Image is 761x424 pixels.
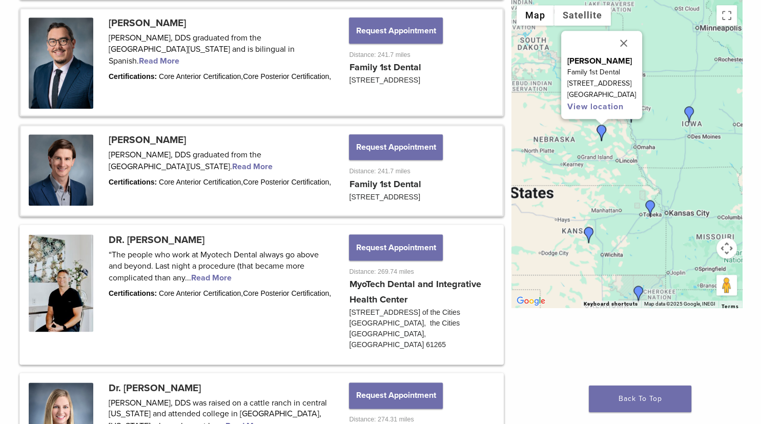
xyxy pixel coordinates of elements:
[611,31,636,55] button: Close
[567,67,636,78] p: Family 1st Dental
[630,286,647,302] div: Dr. Todd Gentling
[716,5,737,26] button: Toggle fullscreen view
[722,304,739,310] a: Terms
[349,382,442,408] button: Request Appointment
[681,106,697,123] div: Dr. Sonya Stoltze
[593,125,610,141] div: Dr. Brandon Mizner
[349,17,442,43] button: Request Appointment
[581,227,597,243] div: Dr. Susan Evans
[517,5,554,26] button: Show street map
[349,134,442,160] button: Request Appointment
[567,102,624,112] a: View location
[642,200,659,216] div: Dr. Kelly Miller
[514,294,548,308] img: Google
[567,55,636,67] p: [PERSON_NAME]
[349,234,442,260] button: Request Appointment
[567,78,636,89] p: [STREET_ADDRESS]
[589,386,691,412] a: Back To Top
[644,301,715,307] span: Map data ©2025 Google, INEGI
[716,275,737,295] button: Drag Pegman onto the map to open Street View
[567,89,636,100] p: [GEOGRAPHIC_DATA]
[554,5,611,26] button: Show satellite imagery
[716,238,737,258] button: Map camera controls
[514,294,548,308] a: Open this area in Google Maps (opens a new window)
[584,300,638,308] button: Keyboard shortcuts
